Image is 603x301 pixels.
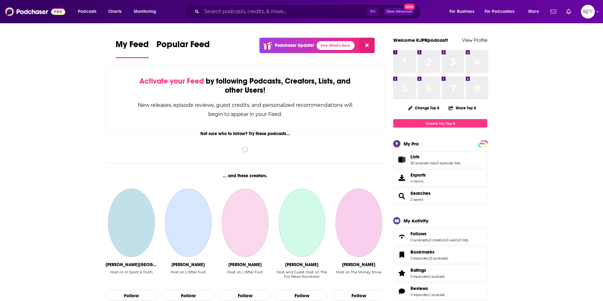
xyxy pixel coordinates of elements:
p: Podchaser Update! [275,43,314,48]
a: Reviews [410,286,445,291]
a: See What's New [317,41,355,50]
a: J.D. Farag [108,189,155,257]
img: User Profile [581,5,595,19]
a: 2 saved [410,197,423,202]
a: 0 lists [459,238,468,242]
div: by following Podcasts, Creators, Lists, and other Users! [137,77,353,95]
span: Lists [410,154,420,160]
span: , [429,274,429,279]
span: Podcasts [78,7,96,16]
div: Host on In Spirit & Truth [110,270,153,274]
div: Host on L'After Foot [171,270,206,274]
a: 0 episode lists [437,161,460,165]
button: Open AdvancedNew [383,8,415,15]
span: ⌘ K [367,8,378,16]
img: Podchaser - Follow, Share and Rate Podcasts [5,6,65,18]
span: , [429,256,429,260]
span: Searches [393,188,487,205]
button: Share Top 8 [448,102,476,114]
span: New [404,4,415,10]
a: Gilbert Brisbois [222,189,268,257]
span: Logged in as KJPRpodcast [581,5,595,19]
button: Follow [219,290,271,301]
a: 0 episodes [410,256,429,260]
span: Bookmarks [393,246,487,263]
a: View Profile [462,37,487,43]
a: Searches [410,190,431,196]
span: , [429,293,429,297]
div: Host on L'After Foot [171,270,206,283]
a: Bookmarks [410,249,448,255]
span: Ratings [410,267,426,273]
span: My Feed [116,39,149,53]
div: My Activity [404,218,428,224]
a: Bookmarks [395,250,408,259]
div: Not sure who to follow? Try these podcasts... [106,131,385,136]
a: 13 podcasts [429,256,448,260]
a: 0 episodes [410,274,429,279]
span: Monitoring [134,7,156,16]
a: Welcome KJPRpodcast! [393,37,448,43]
div: J.D. Farag [106,262,157,267]
div: Host and Guest Host on The Fox News Rundown [276,270,328,283]
a: 30 podcast lists [410,161,436,165]
a: Follows [395,232,408,241]
div: Stephen Grootes [342,262,375,267]
span: Lists [393,151,487,168]
span: , [446,238,446,242]
span: Exports [410,172,426,178]
button: open menu [73,7,105,17]
a: Show notifications dropdown [564,6,573,17]
a: Daniel Riolo [165,189,211,257]
span: Follows [410,231,426,237]
div: Gilbert Brisbois [228,262,262,267]
span: For Podcasters [485,7,515,16]
a: Charts [104,7,125,17]
a: 1 podcast [429,274,445,279]
a: Stephen Grootes [335,189,382,257]
button: Follow [162,290,214,301]
span: Reviews [410,286,428,291]
div: Search podcasts, credits, & more... [190,4,426,19]
div: Host on The Money Show [336,270,382,283]
span: For Business [449,7,474,16]
span: Activate your Feed [139,76,204,86]
span: Bookmarks [410,249,435,255]
div: Host and Guest Host on The Fox News Rundown [276,270,328,279]
a: Show notifications dropdown [548,6,559,17]
a: 1 podcast [429,293,445,297]
a: My Feed [116,39,149,58]
div: Dave Anthony [285,262,318,267]
a: Ratings [410,267,445,273]
span: Exports [395,173,408,182]
a: Follows [410,231,468,237]
a: PRO [479,141,486,146]
a: Lists [395,155,408,164]
span: , [458,238,459,242]
a: 0 episodes [410,293,429,297]
button: open menu [481,7,524,17]
span: Follows [393,228,487,245]
div: New releases, episode reviews, guest credits, and personalized recommendations will begin to appe... [137,101,353,119]
span: Charts [108,7,122,16]
input: Search podcasts, credits, & more... [202,7,367,17]
button: Follow [333,290,385,301]
a: Lists [410,154,460,160]
a: Popular Feed [156,39,210,58]
button: open menu [524,7,547,17]
span: Ratings [393,265,487,282]
a: 0 podcasts [410,238,428,242]
div: Host on The Money Show [336,270,382,274]
div: Host on L'After Foot [227,270,263,274]
span: More [528,7,539,16]
span: Popular Feed [156,39,210,53]
span: Reviews [393,283,487,300]
a: Dave Anthony [279,189,325,257]
a: 0 users [446,238,458,242]
button: Show profile menu [581,5,595,19]
div: ... and these creators. [106,173,385,178]
button: Follow [106,290,157,301]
